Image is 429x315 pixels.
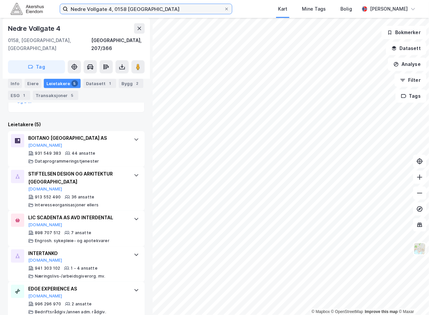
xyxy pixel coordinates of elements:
[28,222,62,228] button: [DOMAIN_NAME]
[28,258,62,263] button: [DOMAIN_NAME]
[394,74,426,87] button: Filter
[35,309,106,315] div: Bedriftsrådgiv./annen adm. rådgiv.
[107,80,113,87] div: 1
[91,36,145,52] div: [GEOGRAPHIC_DATA], 207/366
[35,151,61,156] div: 931 549 383
[413,242,426,255] img: Z
[340,5,352,13] div: Bolig
[365,309,398,314] a: Improve this map
[396,283,429,315] iframe: Chat Widget
[28,214,127,222] div: LIC SCADENTA AS AVD INTERDENTAL
[35,159,99,164] div: Dataprogrammeringstjenester
[71,230,91,236] div: 7 ansatte
[396,283,429,315] div: Kontrollprogram for chat
[21,92,28,99] div: 1
[28,285,127,293] div: EDGE EXPERIENCE AS
[8,23,62,34] div: Nedre Vollgate 4
[28,143,62,148] button: [DOMAIN_NAME]
[68,4,224,14] input: Søk på adresse, matrikkel, gårdeiere, leietakere eller personer
[72,301,92,307] div: 2 ansatte
[8,91,30,100] div: ESG
[28,170,127,186] div: STIFTELSEN DESIGN OG ARKITEKTUR [GEOGRAPHIC_DATA]
[28,186,62,192] button: [DOMAIN_NAME]
[35,274,106,279] div: Næringslivs-/arbeidsgiverorg. mv.
[302,5,326,13] div: Mine Tags
[8,79,22,88] div: Info
[28,293,62,299] button: [DOMAIN_NAME]
[35,194,61,200] div: 913 552 490
[71,194,94,200] div: 36 ansatte
[11,3,44,15] img: akershus-eiendom-logo.9091f326c980b4bce74ccdd9f866810c.svg
[35,230,60,236] div: 898 707 512
[35,202,99,208] div: Interesseorganisasjoner ellers
[331,309,363,314] a: OpenStreetMap
[28,134,127,142] div: BOITANO [GEOGRAPHIC_DATA] AS
[119,79,143,88] div: Bygg
[83,79,116,88] div: Datasett
[44,79,81,88] div: Leietakere
[312,309,330,314] a: Mapbox
[35,301,61,307] div: 996 296 970
[33,91,78,100] div: Transaksjoner
[395,89,426,103] button: Tags
[69,92,76,99] div: 5
[382,26,426,39] button: Bokmerker
[35,238,109,243] div: Engrosh. sykepleie- og apotekvarer
[8,36,91,52] div: 0158, [GEOGRAPHIC_DATA], [GEOGRAPHIC_DATA]
[278,5,287,13] div: Kart
[386,42,426,55] button: Datasett
[388,58,426,71] button: Analyse
[8,121,145,129] div: Leietakere (5)
[72,151,95,156] div: 44 ansatte
[8,60,65,74] button: Tag
[35,266,60,271] div: 941 303 102
[25,79,41,88] div: Eiere
[71,80,78,87] div: 5
[370,5,408,13] div: [PERSON_NAME]
[71,266,98,271] div: 1 - 4 ansatte
[28,249,127,257] div: INTERTANKO
[134,80,141,87] div: 2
